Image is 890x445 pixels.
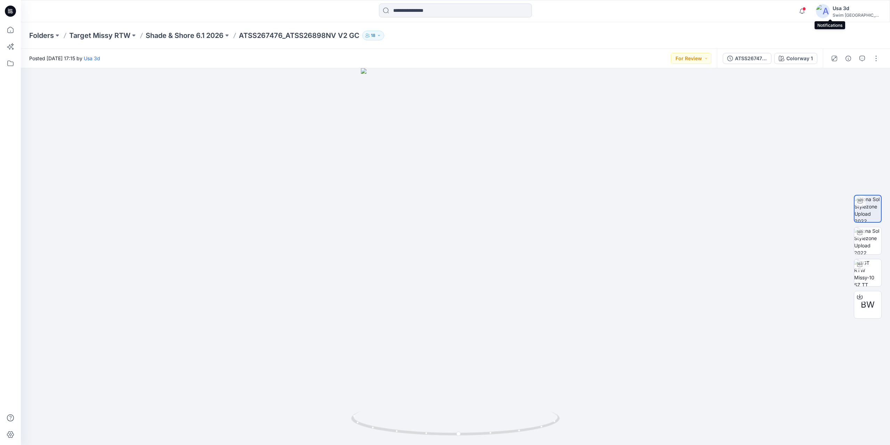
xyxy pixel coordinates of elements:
[29,31,54,40] a: Folders
[861,299,875,311] span: BW
[833,4,881,13] div: Usa 3d
[855,196,881,222] img: Kona Sol Stylezone Upload 2022
[774,53,817,64] button: Colorway 1
[854,227,881,254] img: Kona Sol Stylezone Upload 2022
[84,55,100,61] a: Usa 3d
[371,32,375,39] p: 18
[723,53,771,64] button: ATSS267476_ATSS26898NV V2 GC
[69,31,130,40] a: Target Missy RTW
[854,259,881,286] img: TGT RTW Missy-10 SZ TT
[239,31,359,40] p: ATSS267476_ATSS26898NV V2 GC
[146,31,224,40] a: Shade & Shore 6.1 2026
[29,55,100,62] span: Posted [DATE] 17:15 by
[735,55,767,62] div: ATSS267476_ATSS26898NV V2 GC
[833,13,881,18] div: Swim [GEOGRAPHIC_DATA]
[843,53,854,64] button: Details
[816,4,830,18] img: avatar
[786,55,813,62] div: Colorway 1
[362,31,384,40] button: 18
